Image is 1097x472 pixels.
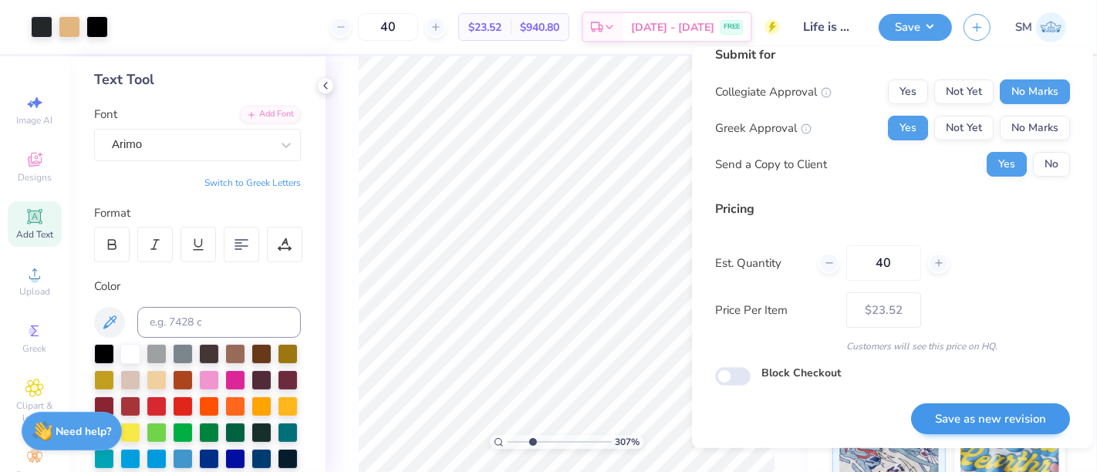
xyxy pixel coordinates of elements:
[1033,152,1070,177] button: No
[204,177,301,189] button: Switch to Greek Letters
[56,424,112,439] strong: Need help?
[1036,12,1066,42] img: Shruthi Mohan
[879,14,952,41] button: Save
[468,19,501,35] span: $23.52
[715,339,1070,353] div: Customers will see this price on HQ.
[911,403,1070,435] button: Save as new revision
[616,435,640,449] span: 307 %
[715,200,1070,218] div: Pricing
[8,400,62,424] span: Clipart & logos
[94,278,301,295] div: Color
[137,307,301,338] input: e.g. 7428 c
[888,79,928,104] button: Yes
[846,245,921,281] input: – –
[17,114,53,126] span: Image AI
[1000,116,1070,140] button: No Marks
[888,116,928,140] button: Yes
[1000,79,1070,104] button: No Marks
[240,106,301,123] div: Add Font
[94,106,117,123] label: Font
[934,116,994,140] button: Not Yet
[934,79,994,104] button: Not Yet
[715,254,807,271] label: Est. Quantity
[631,19,714,35] span: [DATE] - [DATE]
[715,119,812,137] div: Greek Approval
[1015,19,1032,36] span: SM
[520,19,559,35] span: $940.80
[987,152,1027,177] button: Yes
[715,155,827,173] div: Send a Copy to Client
[19,285,50,298] span: Upload
[1015,12,1066,42] a: SM
[358,13,418,41] input: – –
[94,69,301,90] div: Text Tool
[715,46,1070,64] div: Submit for
[715,301,835,319] label: Price Per Item
[18,171,52,184] span: Designs
[761,365,841,381] label: Block Checkout
[792,12,867,42] input: Untitled Design
[23,342,47,355] span: Greek
[94,204,302,222] div: Format
[16,228,53,241] span: Add Text
[715,83,832,99] div: Collegiate Approval
[724,22,740,32] span: FREE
